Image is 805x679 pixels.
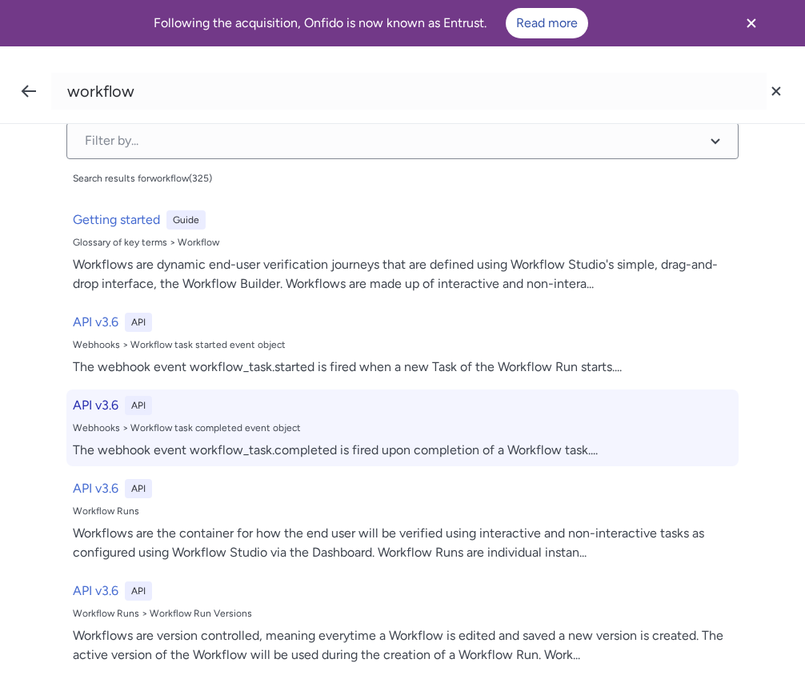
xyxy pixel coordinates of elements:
[742,14,761,33] svg: Close banner
[66,473,739,569] a: API v3.6APIWorkflow RunsWorkflows are the container for how the end user will be verified using i...
[66,389,739,466] a: API v3.6APIWebhooks > Workflow task completed event objectThe webhook event workflow_task.complet...
[722,3,781,43] button: Close banner
[767,82,786,101] svg: Clear search field button
[73,421,732,434] div: Webhooks > Workflow task completed event object
[125,479,152,498] div: API
[73,607,732,620] div: Workflow Runs > Workflow Run Versions
[73,255,732,294] div: Workflows are dynamic end-user verification journeys that are defined using Workflow Studio's sim...
[73,479,118,498] h6: API v3.6
[166,210,206,230] div: Guide
[125,396,152,415] div: API
[73,626,732,665] div: Workflows are version controlled, meaning everytime a Workflow is edited and saved a new version ...
[51,73,767,110] input: Onfido search input field
[73,524,732,562] div: Workflows are the container for how the end user will be verified using interactive and non-inter...
[125,313,152,332] div: API
[85,131,695,150] div: Filter by...
[66,575,739,671] a: API v3.6APIWorkflow Runs > Workflow Run VersionsWorkflows are version controlled, meaning everyti...
[73,581,118,601] h6: API v3.6
[66,306,739,383] a: API v3.6APIWebhooks > Workflow task started event objectThe webhook event workflow_task.started i...
[506,8,588,38] a: Read more
[73,357,732,377] div: The webhook event workflow_task.started is fired when a new Task of the Workflow Run starts. ...
[73,210,160,230] h6: Getting started
[19,8,722,38] div: Following the acquisition, Onfido is now known as Entrust.
[73,236,732,249] div: Glossary of key terms > Workflow
[19,82,38,101] svg: Close search field button
[73,441,732,460] div: The webhook event workflow_task.completed is fired upon completion of a Workflow task. ...
[73,313,118,332] h6: API v3.6
[19,72,38,110] button: Close search field button
[73,396,118,415] h6: API v3.6
[66,204,739,300] a: Getting startedGuideGlossary of key terms > WorkflowWorkflows are dynamic end-user verification j...
[767,72,786,110] button: Clear search field button
[125,581,152,601] div: API
[73,505,732,517] div: Workflow Runs
[73,172,212,185] div: Search results for workflow ( 325 )
[73,338,732,351] div: Webhooks > Workflow task started event object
